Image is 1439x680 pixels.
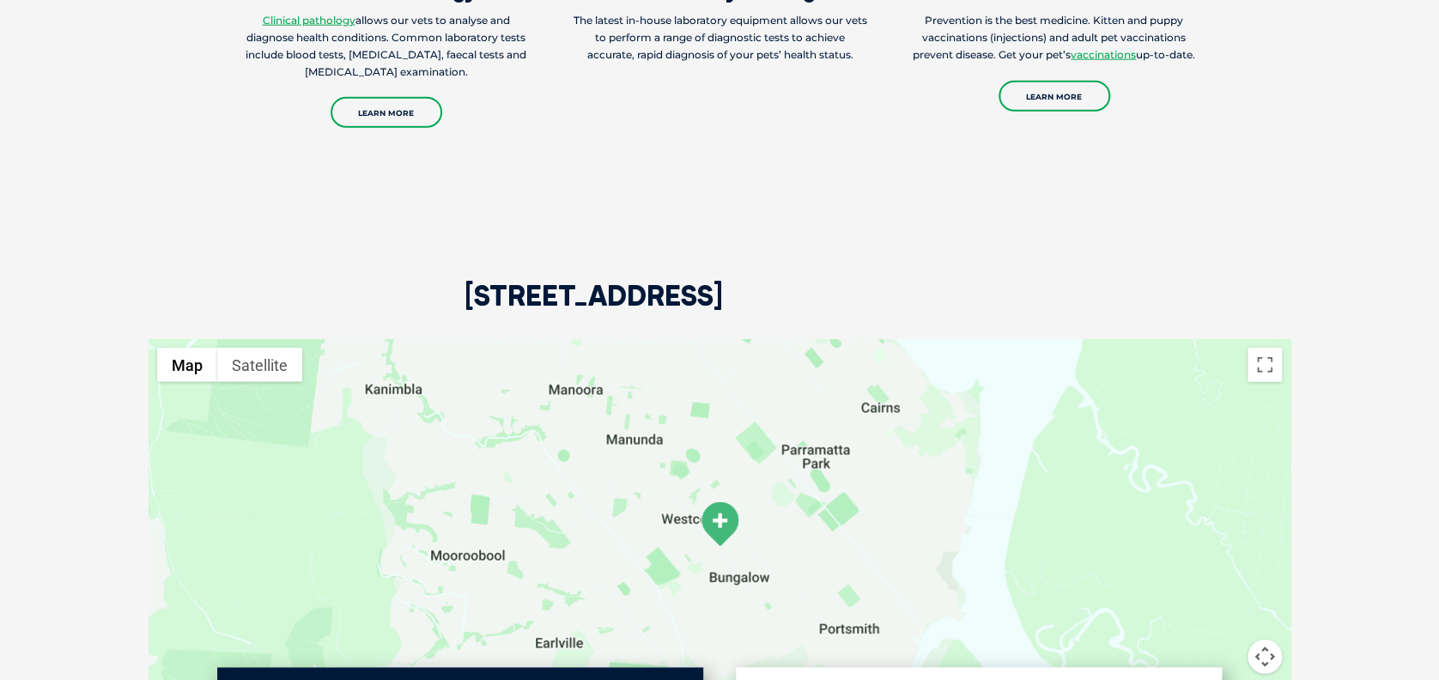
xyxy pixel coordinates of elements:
p: Prevention is the best medicine. Kitten and puppy vaccinations (injections) and adult pet vaccina... [907,12,1201,64]
p: The latest in-house laboratory equipment allows our vets to perform a range of diagnostic tests t... [573,12,867,64]
p: allows our vets to analyse and diagnose health conditions. Common laboratory tests include blood ... [239,12,533,81]
button: Show satellite imagery [217,348,302,382]
a: Clinical pathology [263,14,355,27]
a: Learn More [331,97,442,128]
button: Show street map [157,348,217,382]
a: Learn More [999,81,1110,112]
a: vaccinations [1071,48,1136,61]
button: Map camera controls [1248,640,1282,674]
button: Toggle fullscreen view [1248,348,1282,382]
h2: [STREET_ADDRESS] [464,282,723,339]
